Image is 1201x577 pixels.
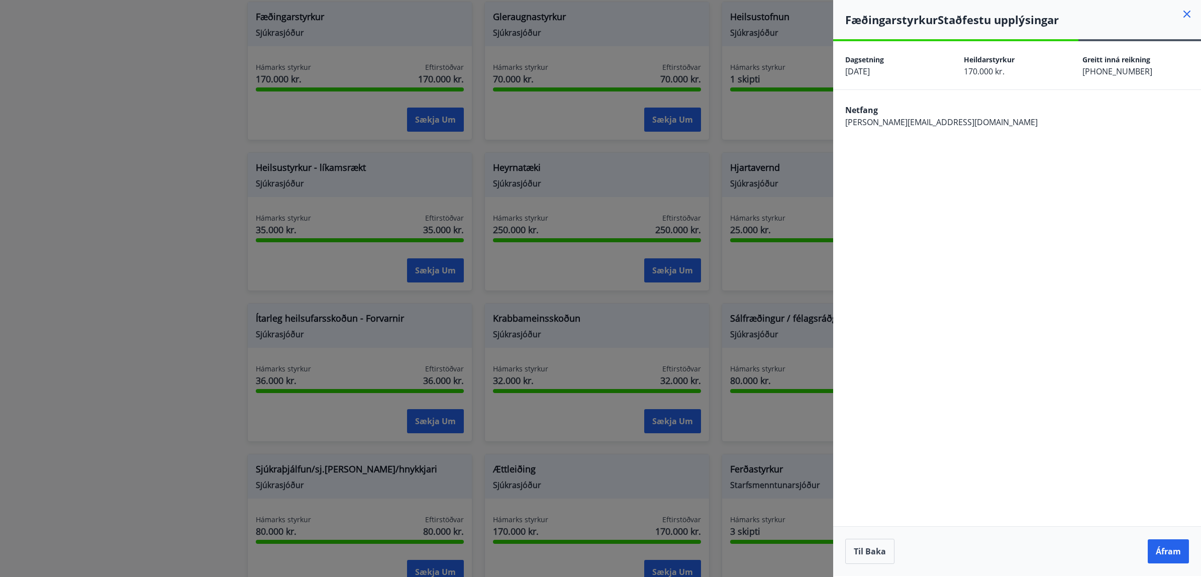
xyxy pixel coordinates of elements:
[845,66,870,77] span: [DATE]
[1148,539,1189,563] button: Áfram
[1082,66,1152,77] span: [PHONE_NUMBER]
[845,539,894,564] button: Til baka
[845,105,878,116] span: Netfang
[845,55,884,64] span: Dagsetning
[1082,55,1150,64] span: Greitt inná reikning
[845,117,1038,128] span: [PERSON_NAME][EMAIL_ADDRESS][DOMAIN_NAME]
[845,12,1201,27] h4: Fæðingarstyrkur Staðfestu upplýsingar
[964,66,1005,77] span: 170.000 kr.
[964,55,1015,64] span: Heildarstyrkur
